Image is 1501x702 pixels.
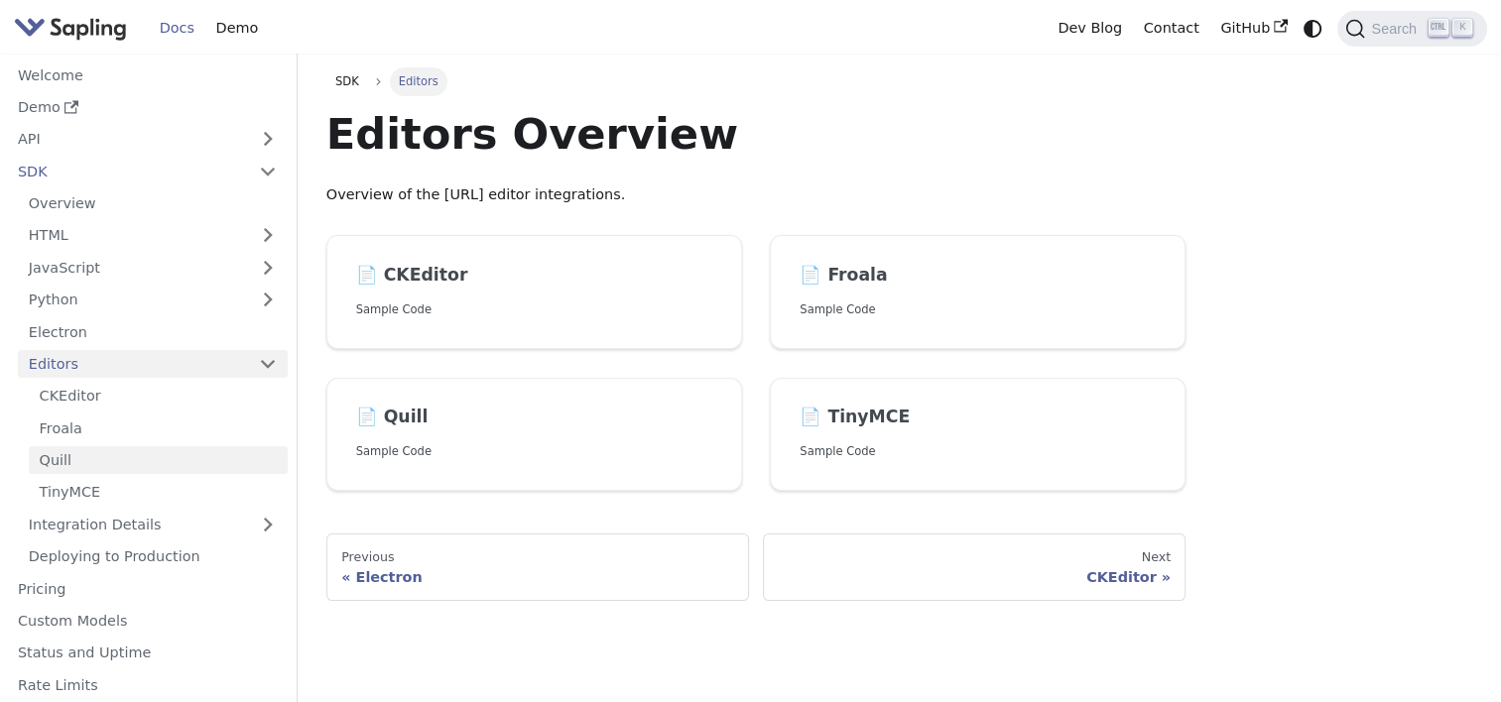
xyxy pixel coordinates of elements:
[248,350,288,379] button: Collapse sidebar category 'Editors'
[763,533,1186,601] a: NextCKEditor
[29,382,288,410] a: CKEditor
[7,574,288,603] a: Pricing
[149,13,205,44] a: Docs
[18,542,288,571] a: Deploying to Production
[800,265,1156,287] h2: Froala
[18,189,288,218] a: Overview
[326,67,368,95] a: SDK
[18,317,288,346] a: Electron
[248,157,288,185] button: Collapse sidebar category 'SDK'
[800,442,1156,461] p: Sample Code
[326,183,1187,207] p: Overview of the [URL] editor integrations.
[341,568,733,586] div: Electron
[7,607,288,636] a: Custom Models
[7,157,248,185] a: SDK
[326,378,742,492] a: 📄️ QuillSample Code
[779,549,1171,565] div: Next
[18,510,288,538] a: Integration Details
[779,568,1171,586] div: CKEditor
[14,14,127,43] img: Sapling.ai
[7,670,288,699] a: Rate Limits
[770,378,1186,492] a: 📄️ TinyMCESample Code
[1365,21,1429,37] span: Search
[29,478,288,507] a: TinyMCE
[1047,13,1132,44] a: Dev Blog
[341,549,733,565] div: Previous
[770,235,1186,349] a: 📄️ FroalaSample Code
[356,442,712,461] p: Sample Code
[18,221,288,250] a: HTML
[335,74,359,88] span: SDK
[7,639,288,667] a: Status and Uptime
[326,235,742,349] a: 📄️ CKEditorSample Code
[326,107,1187,161] h1: Editors Overview
[356,300,712,319] p: Sample Code
[356,265,712,287] h2: CKEditor
[18,286,288,314] a: Python
[800,407,1156,428] h2: TinyMCE
[356,407,712,428] h2: Quill
[7,125,248,154] a: API
[248,125,288,154] button: Expand sidebar category 'API'
[14,14,134,43] a: Sapling.ai
[390,67,448,95] span: Editors
[800,300,1156,319] p: Sample Code
[29,413,288,442] a: Froala
[326,533,749,601] a: PreviousElectron
[205,13,269,44] a: Demo
[7,93,288,122] a: Demo
[1337,11,1486,47] button: Search (Ctrl+K)
[18,350,248,379] a: Editors
[326,533,1187,601] nav: Docs pages
[1133,13,1210,44] a: Contact
[18,253,288,282] a: JavaScript
[29,446,288,475] a: Quill
[1299,14,1327,43] button: Switch between dark and light mode (currently system mode)
[1209,13,1298,44] a: GitHub
[1452,19,1472,37] kbd: K
[326,67,1187,95] nav: Breadcrumbs
[7,60,288,89] a: Welcome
